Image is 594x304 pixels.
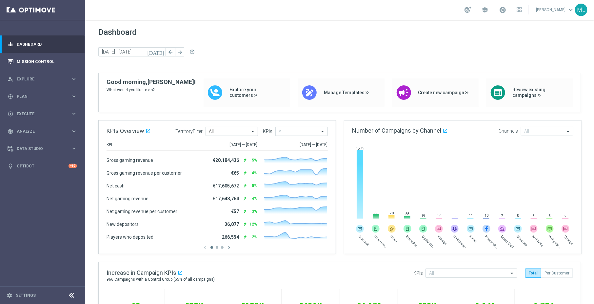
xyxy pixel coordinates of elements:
[71,128,77,134] i: keyboard_arrow_right
[8,94,13,99] i: gps_fixed
[8,163,13,169] i: lightbulb
[71,111,77,117] i: keyboard_arrow_right
[575,4,587,16] div: ML
[17,53,77,70] a: Mission Control
[71,145,77,152] i: keyboard_arrow_right
[8,128,13,134] i: track_changes
[8,76,13,82] i: person_search
[17,112,71,116] span: Execute
[481,6,488,13] span: school
[17,35,77,53] a: Dashboard
[16,293,36,297] a: Settings
[8,35,77,53] div: Dashboard
[8,157,77,175] div: Optibot
[535,5,575,15] a: [PERSON_NAME]keyboard_arrow_down
[7,129,77,134] button: track_changes Analyze keyboard_arrow_right
[17,77,71,81] span: Explore
[17,157,69,175] a: Optibot
[8,41,13,47] i: equalizer
[7,42,77,47] button: equalizer Dashboard
[8,76,71,82] div: Explore
[567,6,574,13] span: keyboard_arrow_down
[8,111,71,117] div: Execute
[7,94,77,99] button: gps_fixed Plan keyboard_arrow_right
[7,76,77,82] button: person_search Explore keyboard_arrow_right
[17,147,71,151] span: Data Studio
[8,146,71,152] div: Data Studio
[69,164,77,168] div: +10
[7,59,77,64] button: Mission Control
[8,53,77,70] div: Mission Control
[8,94,71,99] div: Plan
[17,129,71,133] span: Analyze
[17,95,71,98] span: Plan
[8,111,13,117] i: play_circle_outline
[71,76,77,82] i: keyboard_arrow_right
[8,128,71,134] div: Analyze
[7,163,77,169] button: lightbulb Optibot +10
[7,111,77,117] button: play_circle_outline Execute keyboard_arrow_right
[7,146,77,151] button: Data Studio keyboard_arrow_right
[71,93,77,99] i: keyboard_arrow_right
[7,293,12,298] i: settings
